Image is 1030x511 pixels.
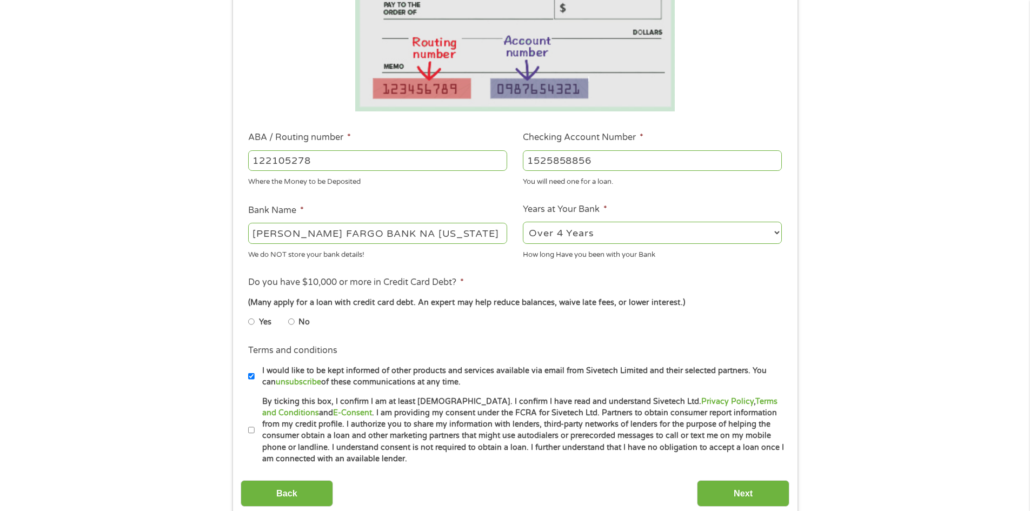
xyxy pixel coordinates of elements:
a: Terms and Conditions [262,397,778,417]
a: Privacy Policy [701,397,754,406]
div: How long Have you been with your Bank [523,245,782,260]
label: Terms and conditions [248,345,337,356]
div: Where the Money to be Deposited [248,173,507,188]
label: No [298,316,310,328]
input: Next [697,480,789,507]
label: Yes [259,316,271,328]
label: Bank Name [248,205,304,216]
input: 263177916 [248,150,507,171]
label: ABA / Routing number [248,132,351,143]
label: I would like to be kept informed of other products and services available via email from Sivetech... [255,365,785,388]
div: (Many apply for a loan with credit card debt. An expert may help reduce balances, waive late fees... [248,297,781,309]
label: Years at Your Bank [523,204,607,215]
a: E-Consent [333,408,372,417]
label: Do you have $10,000 or more in Credit Card Debt? [248,277,464,288]
label: By ticking this box, I confirm I am at least [DEMOGRAPHIC_DATA]. I confirm I have read and unders... [255,396,785,465]
input: 345634636 [523,150,782,171]
div: We do NOT store your bank details! [248,245,507,260]
input: Back [241,480,333,507]
a: unsubscribe [276,377,321,387]
label: Checking Account Number [523,132,643,143]
div: You will need one for a loan. [523,173,782,188]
